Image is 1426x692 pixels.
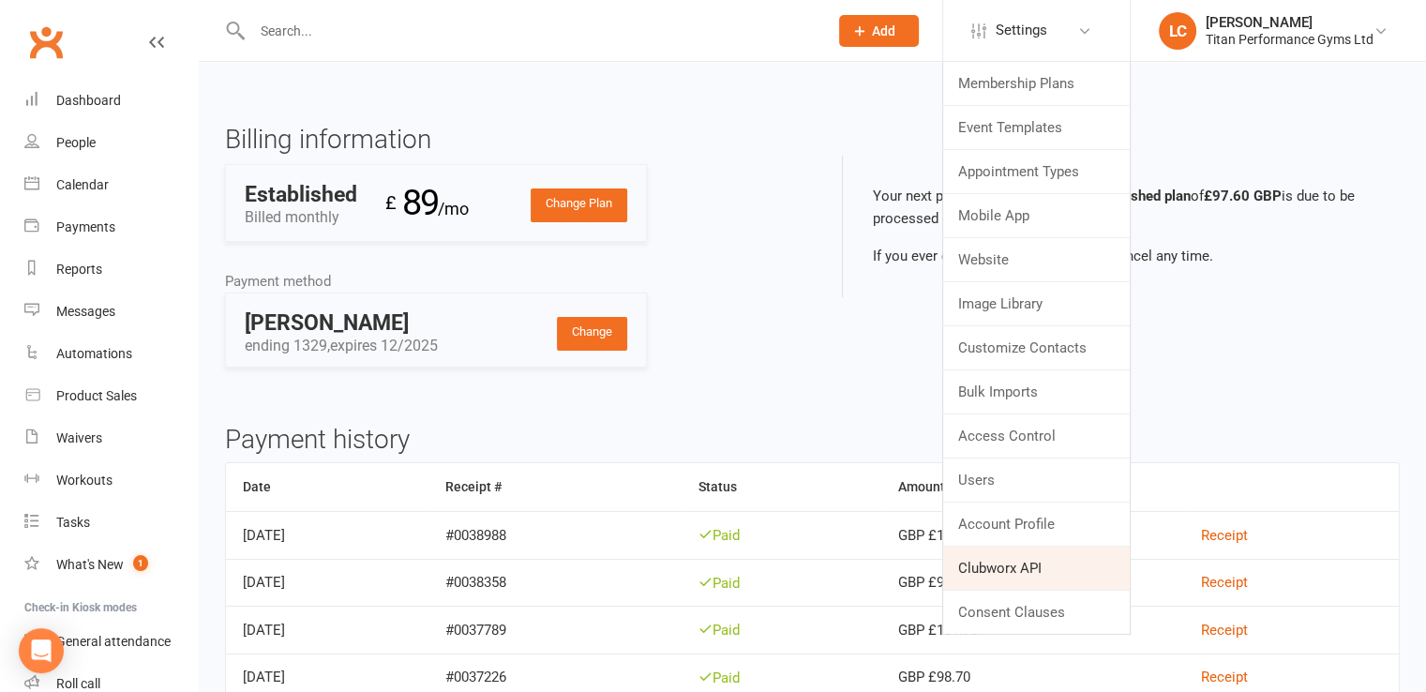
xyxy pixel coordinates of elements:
[245,312,599,334] div: [PERSON_NAME]
[872,23,895,38] span: Add
[873,245,1371,267] p: If you ever change your mind, you can cancel any time.
[56,135,96,150] div: People
[226,511,428,559] td: [DATE]
[56,346,132,361] div: Automations
[428,463,681,511] th: Receipt #
[681,559,880,607] td: Paid
[56,430,102,445] div: Waivers
[1206,31,1373,48] div: Titan Performance Gyms Ltd
[438,199,469,218] span: /mo
[226,559,428,607] td: [DATE]
[225,270,799,293] div: Payment method
[330,337,438,354] span: expires 12/2025
[225,426,1400,455] h3: Payment history
[56,473,113,488] div: Workouts
[1206,14,1373,31] div: [PERSON_NAME]
[24,375,198,417] a: Product Sales
[873,185,1371,230] p: Your next payment for the monthly of is due to be processed on .
[881,606,1184,654] td: GBP £101.95
[943,62,1130,105] a: Membership Plans
[557,317,627,351] a: Change
[56,219,115,234] div: Payments
[1159,12,1196,50] div: LC
[1088,188,1191,204] b: Established plan
[23,19,69,66] a: Clubworx
[943,414,1130,458] a: Access Control
[943,459,1130,502] a: Users
[133,555,148,571] span: 1
[24,417,198,459] a: Waivers
[24,122,198,164] a: People
[245,184,385,230] div: Billed monthly
[24,164,198,206] a: Calendar
[24,291,198,333] a: Messages
[531,188,627,222] a: Change Plan
[24,459,198,502] a: Workouts
[943,150,1130,193] a: Appointment Types
[247,18,815,44] input: Search...
[226,606,428,654] td: [DATE]
[24,333,198,375] a: Automations
[428,559,681,607] td: #0038358
[56,177,109,192] div: Calendar
[245,184,357,205] div: Established
[225,126,799,155] h3: Billing information
[24,80,198,122] a: Dashboard
[943,547,1130,590] a: Clubworx API
[943,238,1130,281] a: Website
[943,106,1130,149] a: Event Templates
[881,463,1184,511] th: Amount
[839,15,919,47] button: Add
[385,191,395,214] sup: £
[428,511,681,559] td: #0038988
[226,463,428,511] th: Date
[881,559,1184,607] td: GBP £96.95
[56,93,121,108] div: Dashboard
[56,515,90,530] div: Tasks
[881,511,1184,559] td: GBP £100.60
[24,544,198,586] a: What's New1
[24,206,198,248] a: Payments
[943,591,1130,634] a: Consent Clauses
[943,194,1130,237] a: Mobile App
[1201,669,1248,685] a: Receipt
[681,463,880,511] th: Status
[56,557,124,572] div: What's New
[996,9,1047,52] span: Settings
[56,304,115,319] div: Messages
[56,262,102,277] div: Reports
[943,503,1130,546] a: Account Profile
[681,511,880,559] td: Paid
[681,606,880,654] td: Paid
[1201,622,1248,639] a: Receipt
[245,337,438,354] span: ending 1329,
[19,628,64,673] div: Open Intercom Messenger
[56,676,100,691] div: Roll call
[56,388,137,403] div: Product Sales
[1201,574,1248,591] a: Receipt
[385,174,469,232] div: 89
[943,326,1130,369] a: Customize Contacts
[24,248,198,291] a: Reports
[56,634,171,649] div: General attendance
[943,282,1130,325] a: Image Library
[943,370,1130,414] a: Bulk Imports
[24,502,198,544] a: Tasks
[1201,527,1248,544] a: Receipt
[24,621,198,663] a: General attendance kiosk mode
[1204,188,1282,204] b: £97.60 GBP
[428,606,681,654] td: #0037789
